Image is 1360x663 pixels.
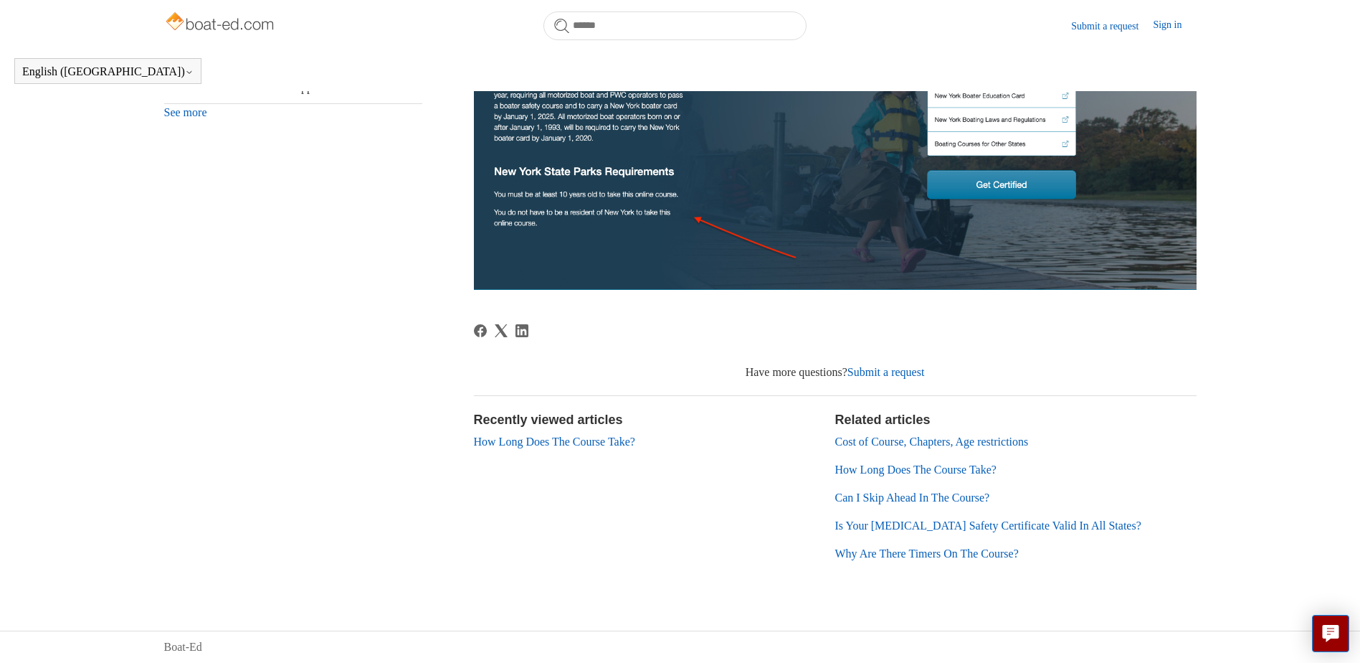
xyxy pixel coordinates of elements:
[847,366,925,378] a: Submit a request
[495,324,508,337] a: X Corp
[474,324,487,337] svg: Share this page on Facebook
[835,410,1197,430] h2: Related articles
[835,519,1141,532] a: Is Your [MEDICAL_DATA] Safety Certificate Valid In All States?
[1312,615,1349,652] button: Live chat
[1153,17,1196,34] a: Sign in
[835,464,997,476] a: How Long Does The Course Take?
[474,410,821,430] h2: Recently viewed articles
[22,65,194,78] button: English ([GEOGRAPHIC_DATA])
[164,106,207,118] a: See more
[474,324,487,337] a: Facebook
[515,324,528,337] svg: Share this page on LinkedIn
[495,324,508,337] svg: Share this page on X Corp
[515,324,528,337] a: LinkedIn
[474,364,1197,381] div: Have more questions?
[543,11,807,40] input: Search
[474,436,635,448] a: How Long Does The Course Take?
[835,547,1019,560] a: Why Are There Timers On The Course?
[835,436,1029,448] a: Cost of Course, Chapters, Age restrictions
[1071,19,1153,34] a: Submit a request
[835,492,990,504] a: Can I Skip Ahead In The Course?
[164,639,202,656] a: Boat-Ed
[164,9,278,37] img: Boat-Ed Help Center home page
